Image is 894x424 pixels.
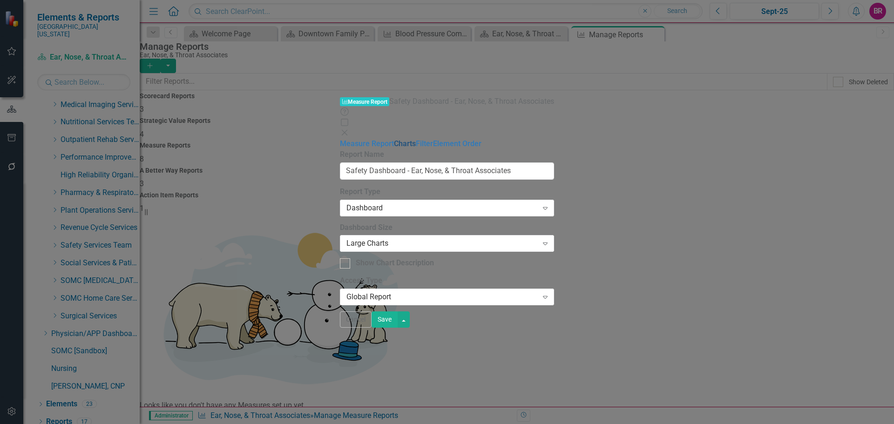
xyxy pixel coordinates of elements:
[389,97,554,106] span: Safety Dashboard - Ear, Nose, & Throat Associates
[340,222,555,233] label: Dashboard Size
[340,139,394,148] a: Measure Report
[340,162,555,180] input: Report Name
[346,202,538,213] div: Dashboard
[346,292,538,303] div: Global Report
[356,258,434,269] div: Show Chart Description
[340,311,372,328] button: Cancel
[340,149,555,160] label: Report Name
[372,311,398,328] button: Save
[346,238,538,249] div: Large Charts
[340,187,555,197] label: Report Type
[340,97,390,106] span: Measure Report
[340,276,555,286] label: Access Type
[433,139,481,148] a: Element Order
[416,139,433,148] a: Filter
[394,139,416,148] a: Charts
